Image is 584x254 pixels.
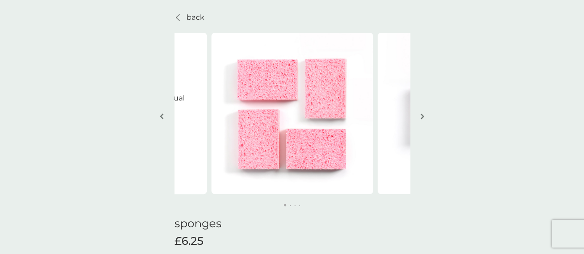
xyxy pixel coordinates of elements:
a: back [175,12,205,24]
span: £6.25 [175,235,204,248]
img: left-arrow.svg [160,113,163,120]
h1: sponges [175,217,410,230]
img: right-arrow.svg [421,113,424,120]
p: back [187,12,205,24]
